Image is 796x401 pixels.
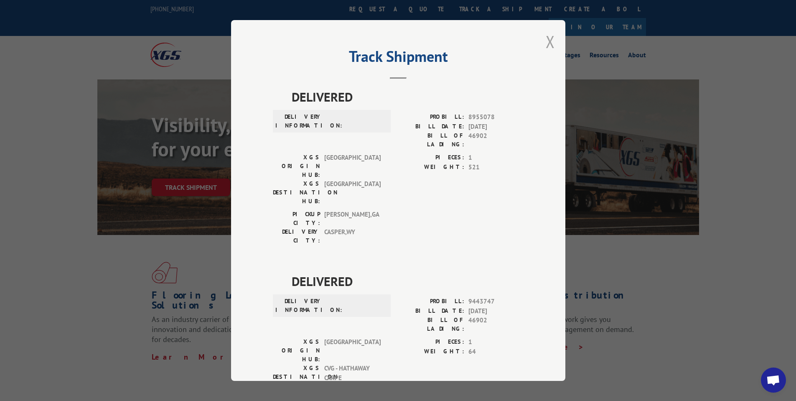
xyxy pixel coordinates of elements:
[273,210,320,227] label: PICKUP CITY:
[398,131,464,149] label: BILL OF LADING:
[398,112,464,122] label: PROBILL:
[398,316,464,333] label: BILL OF LADING:
[292,272,524,291] span: DELIVERED
[292,87,524,106] span: DELIVERED
[468,163,524,172] span: 521
[275,297,323,314] label: DELIVERY INFORMATION:
[324,227,381,245] span: CASPER , WY
[324,153,381,179] span: [GEOGRAPHIC_DATA]
[275,112,323,130] label: DELIVERY INFORMATION:
[273,51,524,66] h2: Track Shipment
[273,364,320,390] label: XGS DESTINATION HUB:
[761,368,786,393] div: Open chat
[398,337,464,347] label: PIECES:
[273,227,320,245] label: DELIVERY CITY:
[398,347,464,357] label: WEIGHT:
[468,347,524,357] span: 64
[398,306,464,316] label: BILL DATE:
[324,337,381,364] span: [GEOGRAPHIC_DATA]
[468,297,524,306] span: 9443747
[273,153,320,179] label: XGS ORIGIN HUB:
[468,131,524,149] span: 46902
[468,306,524,316] span: [DATE]
[468,122,524,132] span: [DATE]
[398,122,464,132] label: BILL DATE:
[468,153,524,163] span: 1
[468,316,524,333] span: 46902
[468,337,524,347] span: 1
[546,31,555,53] button: Close modal
[468,112,524,122] span: 8955078
[324,364,381,390] span: CVG - HATHAWAY CARPE
[324,179,381,206] span: [GEOGRAPHIC_DATA]
[273,179,320,206] label: XGS DESTINATION HUB:
[398,297,464,306] label: PROBILL:
[324,210,381,227] span: [PERSON_NAME] , GA
[273,337,320,364] label: XGS ORIGIN HUB:
[398,153,464,163] label: PIECES:
[398,163,464,172] label: WEIGHT:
